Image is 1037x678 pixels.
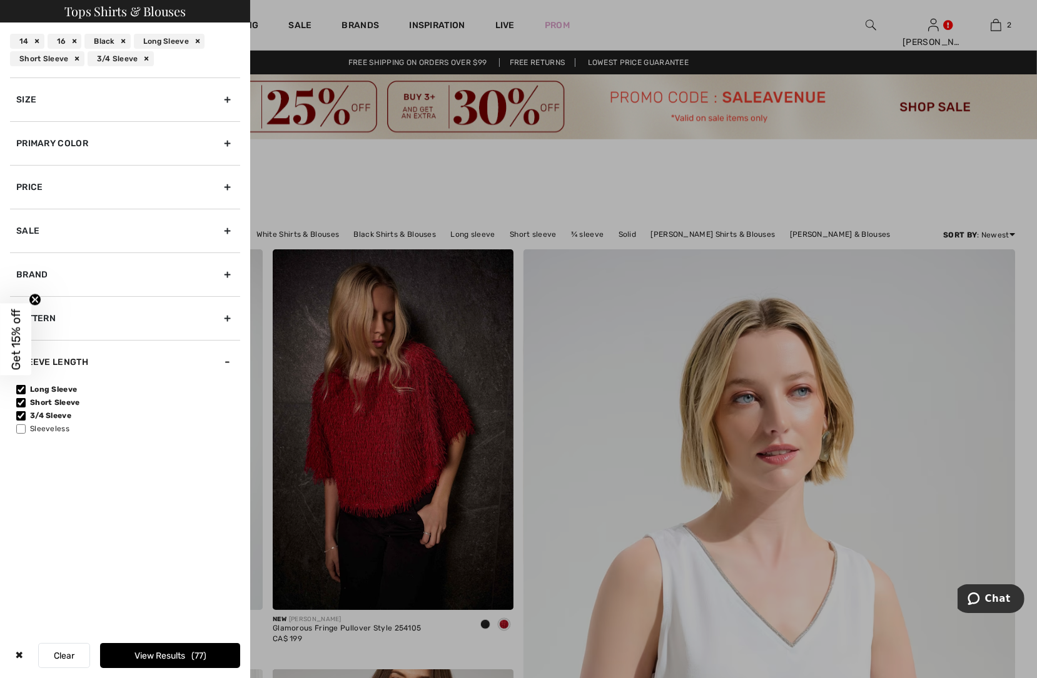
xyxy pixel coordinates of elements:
[16,397,240,408] label: Short Sleeve
[100,643,240,668] button: View Results77
[16,424,26,434] input: Sleeveless
[10,121,240,165] div: Primary Color
[10,340,240,384] div: Sleeve length
[10,209,240,252] div: Sale
[10,296,240,340] div: Pattern
[84,34,131,49] div: Black
[9,309,23,370] span: Get 15% off
[38,643,90,668] button: Clear
[88,51,154,66] div: 3/4 Sleeve
[16,398,26,407] input: Short Sleeve
[958,584,1024,616] iframe: Opens a widget where you can chat to one of our agents
[16,411,26,421] input: 3/4 Sleeve
[10,252,240,296] div: Brand
[48,34,82,49] div: 16
[16,423,240,434] label: Sleeveless
[191,651,206,661] span: 77
[10,643,28,668] div: ✖
[16,385,26,394] input: Long Sleeve
[16,410,240,421] label: 3/4 Sleeve
[29,293,41,306] button: Close teaser
[16,384,240,395] label: Long Sleeve
[10,34,44,49] div: 14
[10,51,84,66] div: Short Sleeve
[10,165,240,209] div: Price
[10,77,240,121] div: Size
[134,34,205,49] div: Long Sleeve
